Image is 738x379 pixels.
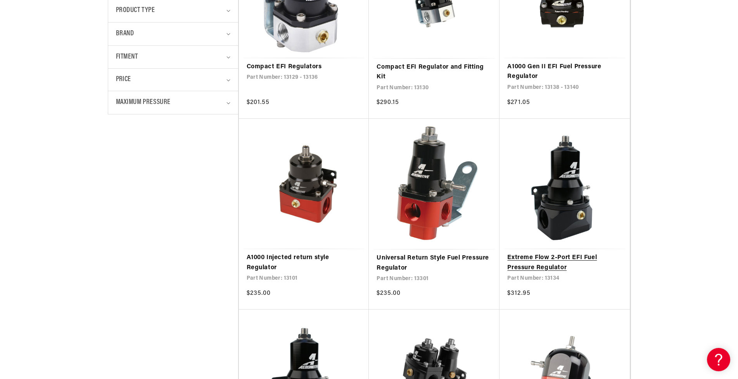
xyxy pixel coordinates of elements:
span: Price [116,74,131,85]
summary: Fitment (0 selected) [116,46,230,69]
a: A1000 Gen II EFI Fuel Pressure Regulator [507,62,622,82]
a: Universal Return Style Fuel Pressure Regulator [377,253,492,273]
span: Product type [116,5,155,16]
a: A1000 Injected return style Regulator [247,253,361,273]
span: Brand [116,28,134,40]
a: Extreme Flow 2-Port EFI Fuel Pressure Regulator [507,253,622,273]
summary: Maximum Pressure (0 selected) [116,91,230,114]
span: Fitment [116,52,138,63]
a: Compact EFI Regulator and Fitting Kit [377,62,492,82]
summary: Price [116,69,230,91]
span: Maximum Pressure [116,97,171,108]
a: Compact EFI Regulators [247,62,361,72]
summary: Brand (0 selected) [116,22,230,45]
